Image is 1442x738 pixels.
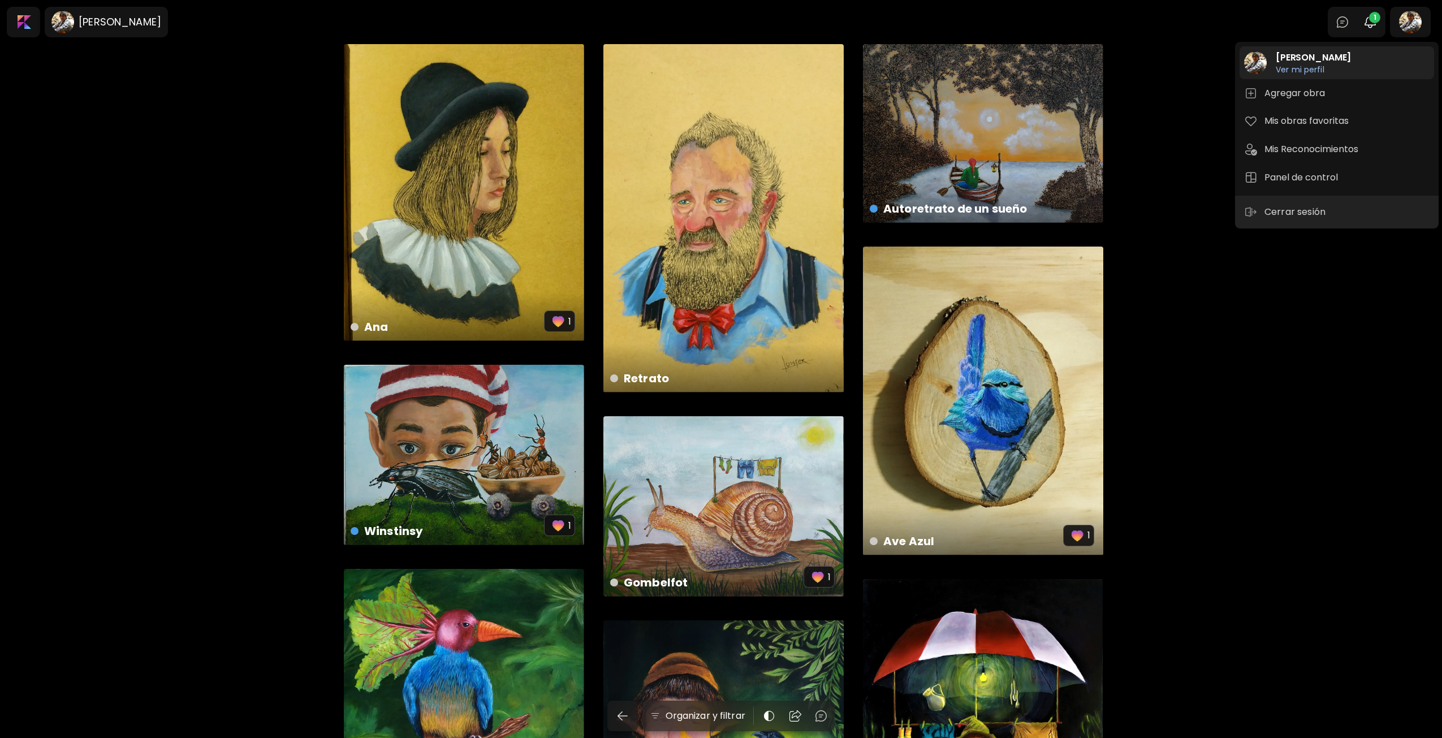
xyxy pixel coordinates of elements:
[1244,114,1258,128] img: tab
[1240,110,1434,132] button: tabMis obras favoritas
[1244,87,1258,100] img: tab
[1264,143,1362,156] h5: Mis Reconocimientos
[1264,87,1328,100] h5: Agregar obra
[1240,138,1434,161] button: tabMis Reconocimientos
[1264,205,1329,219] p: Cerrar sesión
[1240,201,1333,223] button: sign-outCerrar sesión
[1264,114,1352,128] h5: Mis obras favoritas
[1244,171,1258,184] img: tab
[1264,171,1341,184] h5: Panel de control
[1244,143,1258,156] img: tab
[1276,64,1351,75] h6: Ver mi perfil
[1276,51,1351,64] h2: [PERSON_NAME]
[1240,166,1434,189] button: tabPanel de control
[1244,205,1258,219] img: sign-out
[1240,82,1434,105] button: tabAgregar obra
